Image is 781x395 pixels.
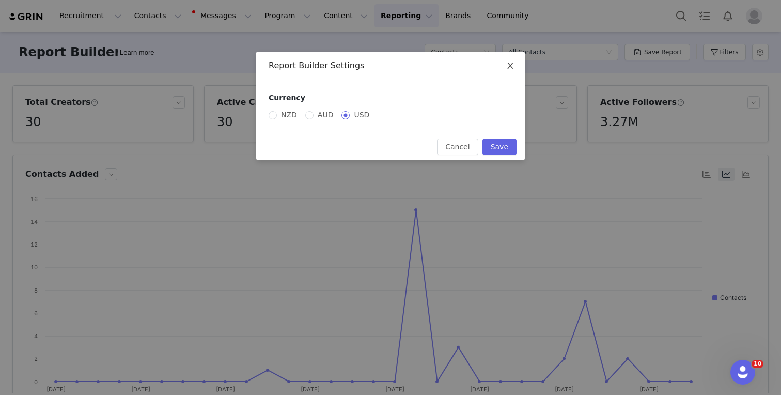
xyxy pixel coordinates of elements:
[350,111,373,119] span: USD
[277,111,301,119] span: NZD
[506,62,514,70] i: icon: close
[437,139,478,155] button: Cancel
[752,360,763,368] span: 10
[730,360,755,385] iframe: Intercom live chat
[269,60,512,71] div: Report Builder Settings
[269,93,512,103] h4: Currency
[482,139,517,155] button: Save
[314,111,338,119] span: AUD
[496,52,525,81] button: Close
